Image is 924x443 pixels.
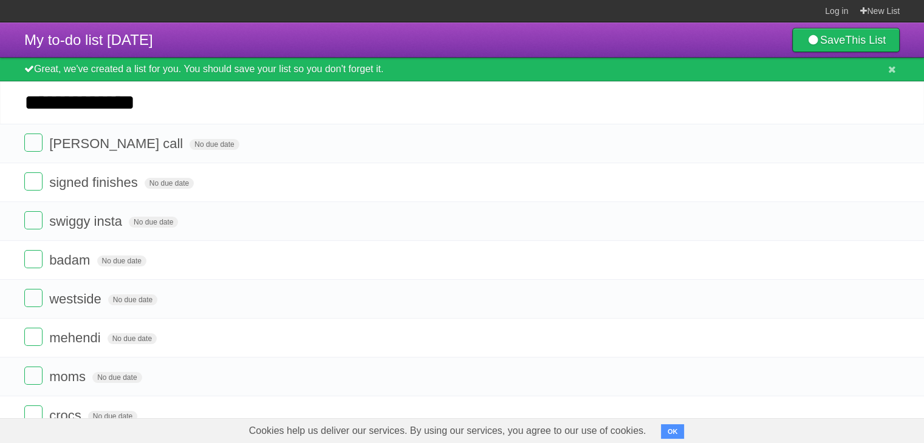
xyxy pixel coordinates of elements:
[129,217,178,228] span: No due date
[190,139,239,150] span: No due date
[24,211,43,229] label: Done
[792,28,900,52] a: SaveThis List
[845,34,886,46] b: This List
[24,134,43,152] label: Done
[97,255,146,266] span: No due date
[49,330,103,345] span: mehendi
[88,411,137,422] span: No due date
[92,372,142,383] span: No due date
[49,214,125,229] span: swiggy insta
[24,32,153,48] span: My to-do list [DATE]
[108,294,157,305] span: No due date
[49,175,141,190] span: signed finishes
[108,333,157,344] span: No due date
[661,424,685,439] button: OK
[24,405,43,424] label: Done
[49,369,89,384] span: moms
[24,328,43,346] label: Done
[24,289,43,307] label: Done
[49,136,186,151] span: [PERSON_NAME] call
[49,252,93,268] span: badam
[237,419,659,443] span: Cookies help us deliver our services. By using our services, you agree to our use of cookies.
[145,178,194,189] span: No due date
[49,408,84,423] span: crocs
[24,250,43,268] label: Done
[24,172,43,191] label: Done
[49,291,104,306] span: westside
[24,367,43,385] label: Done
